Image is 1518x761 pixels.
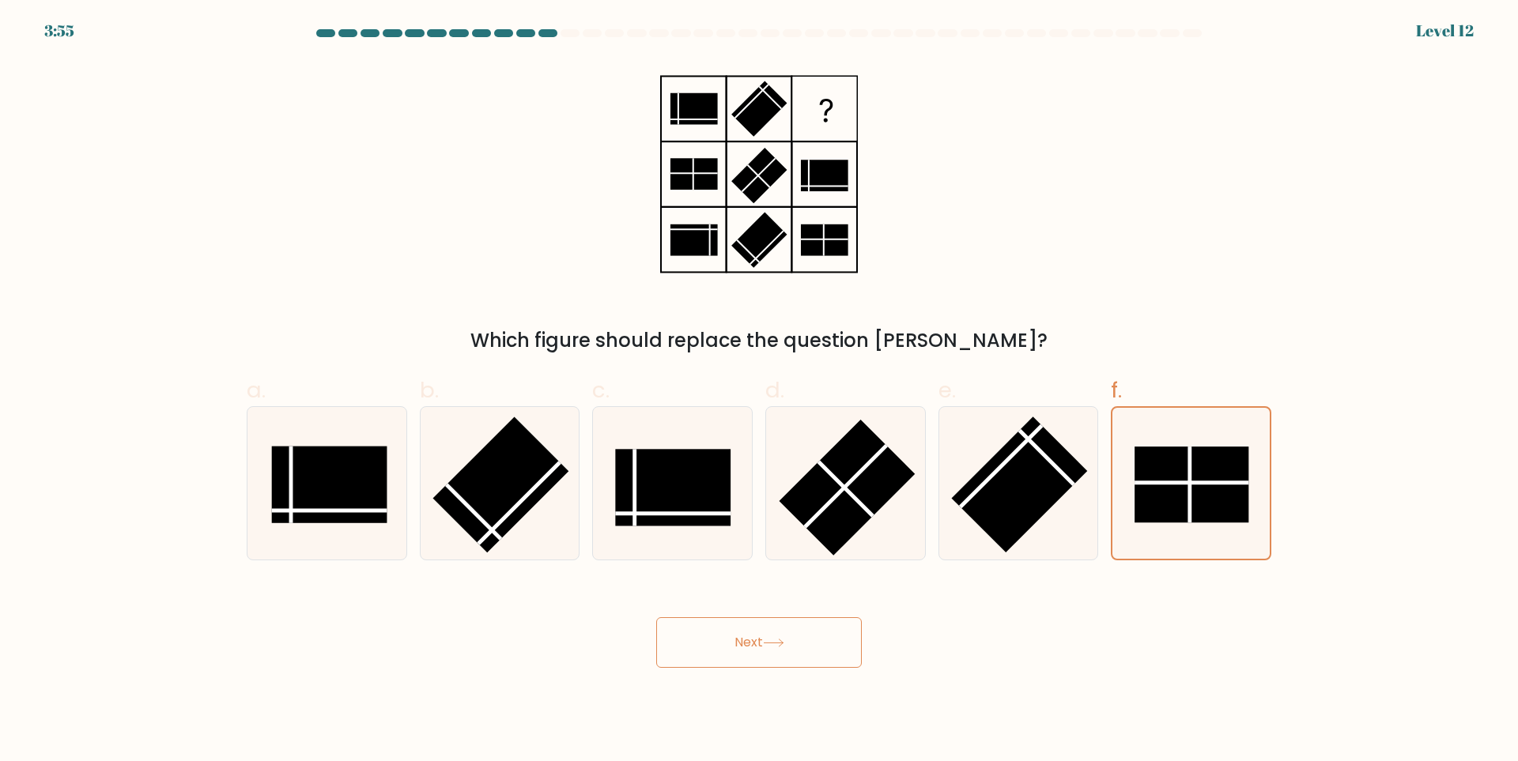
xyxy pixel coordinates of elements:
span: e. [938,375,956,405]
span: f. [1111,375,1122,405]
span: d. [765,375,784,405]
div: Which figure should replace the question [PERSON_NAME]? [256,326,1262,355]
div: Level 12 [1416,19,1474,43]
span: a. [247,375,266,405]
button: Next [656,617,862,668]
span: c. [592,375,610,405]
div: 3:55 [44,19,74,43]
span: b. [420,375,439,405]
